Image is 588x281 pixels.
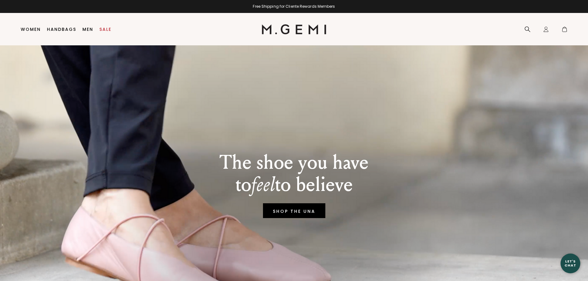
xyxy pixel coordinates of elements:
em: feel [251,173,275,196]
a: Men [82,27,93,32]
img: M.Gemi [262,24,326,34]
a: Women [21,27,41,32]
a: Handbags [47,27,76,32]
p: The shoe you have [219,151,369,174]
a: SHOP THE UNA [263,203,325,218]
div: Let's Chat [561,259,580,267]
p: to to believe [219,174,369,196]
a: Sale [99,27,111,32]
